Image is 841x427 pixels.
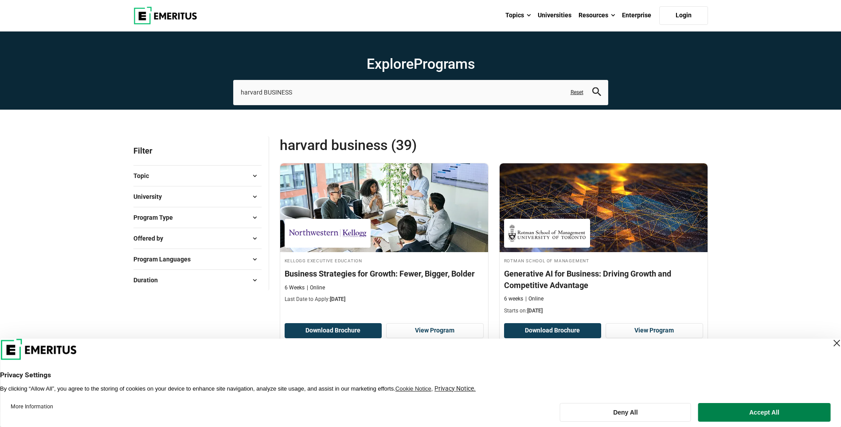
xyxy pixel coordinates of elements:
a: Login [659,6,708,25]
a: View Program [606,323,703,338]
button: Download Brochure [504,323,602,338]
h4: Rotman School of Management [504,257,703,264]
img: Generative AI for Business: Driving Growth and Competitive Advantage | Online AI and Machine Lear... [500,163,708,252]
button: University [133,190,262,203]
span: [DATE] [330,296,345,302]
span: harvard BUSINESS (39) [280,136,494,154]
img: Kellogg Executive Education [289,223,366,243]
a: AI and Machine Learning Course by Rotman School of Management - September 4, 2025 Rotman School o... [500,163,708,319]
h4: Business Strategies for Growth: Fewer, Bigger, Bolder [285,268,484,279]
img: Rotman School of Management [509,223,586,243]
h4: Kellogg Executive Education [285,257,484,264]
h1: Explore [233,55,608,73]
a: Reset search [571,89,583,96]
span: Duration [133,275,165,285]
p: Online [307,284,325,292]
h4: Generative AI for Business: Driving Growth and Competitive Advantage [504,268,703,290]
span: University [133,192,169,202]
button: Program Type [133,211,262,224]
p: Online [525,295,544,303]
button: Offered by [133,232,262,245]
span: Program Languages [133,254,198,264]
button: Duration [133,273,262,287]
a: search [592,90,601,98]
p: Last Date to Apply: [285,296,484,303]
p: 6 weeks [504,295,523,303]
p: Filter [133,136,262,165]
span: Program Type [133,213,180,222]
span: [DATE] [527,308,543,314]
button: Topic [133,169,262,182]
p: Starts on: [504,307,703,315]
span: Offered by [133,233,170,243]
span: Programs [414,55,475,72]
img: Business Strategies for Growth: Fewer, Bigger, Bolder | Online Leadership Course [280,163,488,252]
p: 6 Weeks [285,284,305,292]
button: Download Brochure [285,323,382,338]
a: View Program [386,323,484,338]
a: Leadership Course by Kellogg Executive Education - August 28, 2025 Kellogg Executive Education Ke... [280,163,488,308]
button: search [592,87,601,98]
button: Program Languages [133,253,262,266]
span: Topic [133,171,156,181]
input: search-page [233,80,608,105]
